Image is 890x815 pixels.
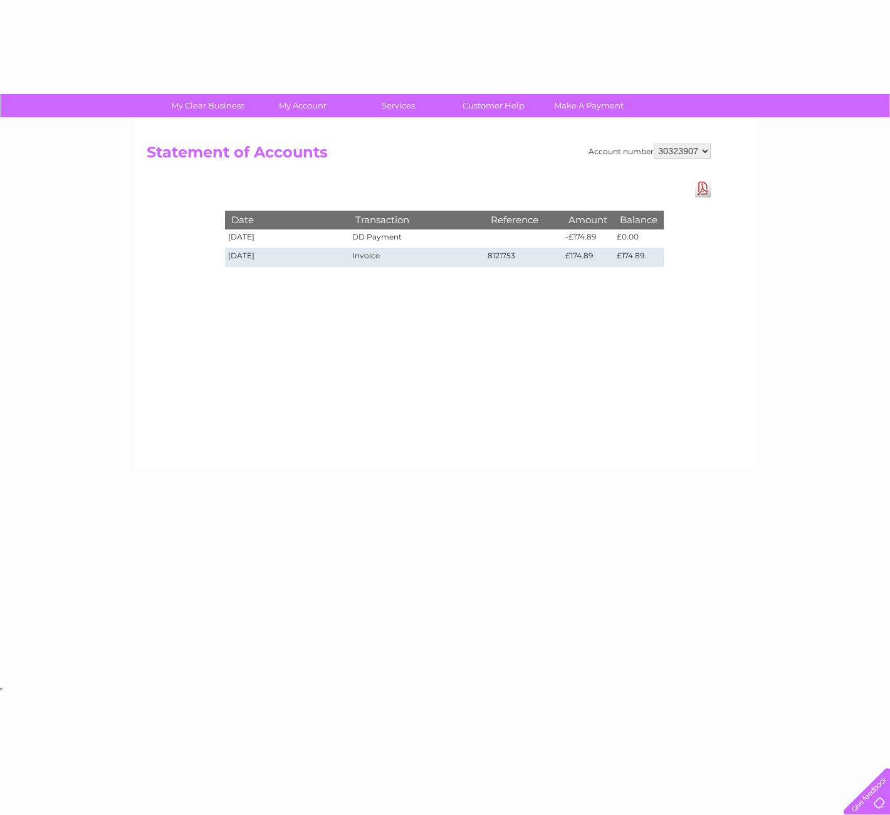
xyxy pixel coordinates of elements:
[349,211,484,229] th: Transaction
[562,211,614,229] th: Amount
[147,144,711,167] h2: Statement of Accounts
[614,229,664,248] td: £0.00
[589,144,711,159] div: Account number
[349,229,484,248] td: DD Payment
[347,94,450,117] a: Services
[225,229,349,248] td: [DATE]
[225,248,349,267] td: [DATE]
[225,211,349,229] th: Date
[442,94,545,117] a: Customer Help
[484,211,562,229] th: Reference
[614,211,664,229] th: Balance
[562,248,614,267] td: £174.89
[349,248,484,267] td: Invoice
[562,229,614,248] td: -£174.89
[484,248,562,267] td: 8121753
[537,94,641,117] a: Make A Payment
[695,179,711,197] a: Download Pdf
[251,94,355,117] a: My Account
[156,94,259,117] a: My Clear Business
[614,248,664,267] td: £174.89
